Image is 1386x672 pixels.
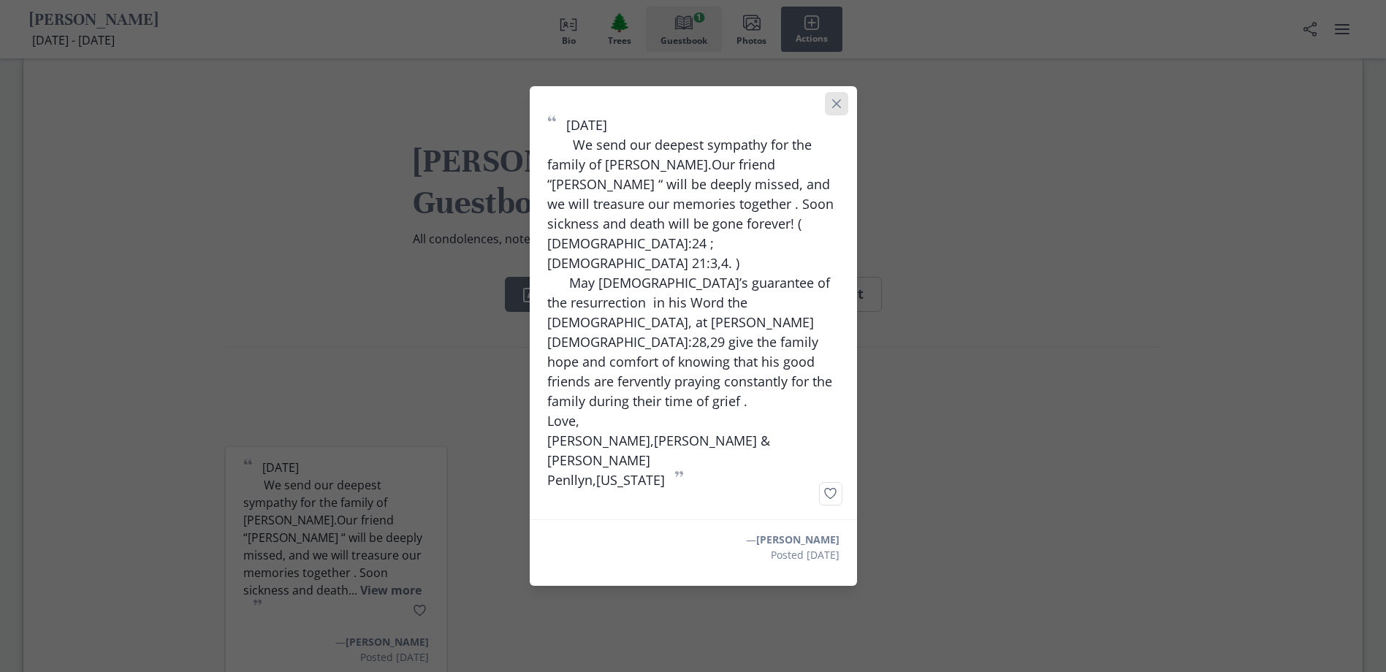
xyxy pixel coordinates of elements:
[547,115,557,132] span: “
[746,547,839,562] p: Posted [DATE]
[547,115,839,490] p: [DATE] We send our deepest sympathy for the family of [PERSON_NAME].Our friend “[PERSON_NAME] “ w...
[825,92,848,115] button: Close
[756,532,839,546] span: [PERSON_NAME]
[746,532,839,547] p: —
[819,482,842,505] button: Like
[674,466,684,491] span: ”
